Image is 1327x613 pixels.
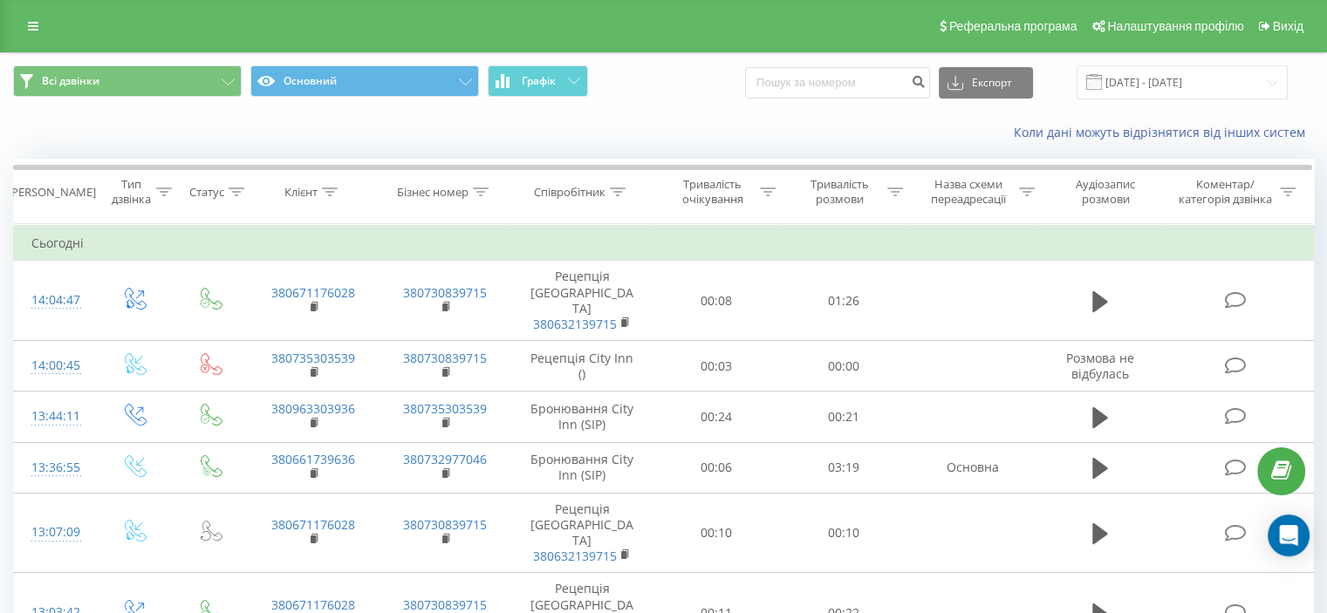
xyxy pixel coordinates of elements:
[403,516,487,533] a: 380730839715
[271,451,355,467] a: 380661739636
[403,451,487,467] a: 380732977046
[780,392,906,442] td: 00:21
[14,226,1314,261] td: Сьогодні
[511,493,653,573] td: Рецепція [GEOGRAPHIC_DATA]
[31,515,78,549] div: 13:07:09
[906,442,1038,493] td: Основна
[1066,350,1134,382] span: Розмова не відбулась
[397,185,469,200] div: Бізнес номер
[653,341,780,392] td: 00:03
[511,261,653,341] td: Рецепція [GEOGRAPHIC_DATA]
[1014,124,1314,140] a: Коли дані можуть відрізнятися вiд інших систем
[403,596,487,613] a: 380730839715
[271,516,355,533] a: 380671176028
[189,185,224,200] div: Статус
[284,185,318,200] div: Клієнт
[271,350,355,366] a: 380735303539
[31,349,78,383] div: 14:00:45
[403,400,487,417] a: 380735303539
[653,493,780,573] td: 00:10
[949,19,1077,33] span: Реферальна програма
[923,177,1015,207] div: Назва схеми переадресації
[1268,514,1310,556] div: Open Intercom Messenger
[653,261,780,341] td: 00:08
[42,74,99,88] span: Всі дзвінки
[31,283,78,317] div: 14:04:47
[271,284,355,301] a: 380671176028
[533,316,617,332] a: 380632139715
[1173,177,1276,207] div: Коментар/категорія дзвінка
[522,75,556,87] span: Графік
[511,392,653,442] td: Бронювання City Inn (SIP)
[8,185,96,200] div: [PERSON_NAME]
[796,177,883,207] div: Тривалість розмови
[31,399,78,433] div: 13:44:11
[669,177,756,207] div: Тривалість очікування
[1273,19,1303,33] span: Вихід
[533,548,617,564] a: 380632139715
[939,67,1033,99] button: Експорт
[250,65,479,97] button: Основний
[511,442,653,493] td: Бронювання City Inn (SIP)
[534,185,605,200] div: Співробітник
[488,65,588,97] button: Графік
[271,400,355,417] a: 380963303936
[1107,19,1243,33] span: Налаштування профілю
[780,341,906,392] td: 00:00
[271,596,355,613] a: 380671176028
[780,261,906,341] td: 01:26
[31,451,78,485] div: 13:36:55
[403,350,487,366] a: 380730839715
[1055,177,1157,207] div: Аудіозапис розмови
[780,493,906,573] td: 00:10
[653,392,780,442] td: 00:24
[780,442,906,493] td: 03:19
[745,67,930,99] input: Пошук за номером
[653,442,780,493] td: 00:06
[403,284,487,301] a: 380730839715
[110,177,151,207] div: Тип дзвінка
[13,65,242,97] button: Всі дзвінки
[511,341,653,392] td: Рецепція City Inn ()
